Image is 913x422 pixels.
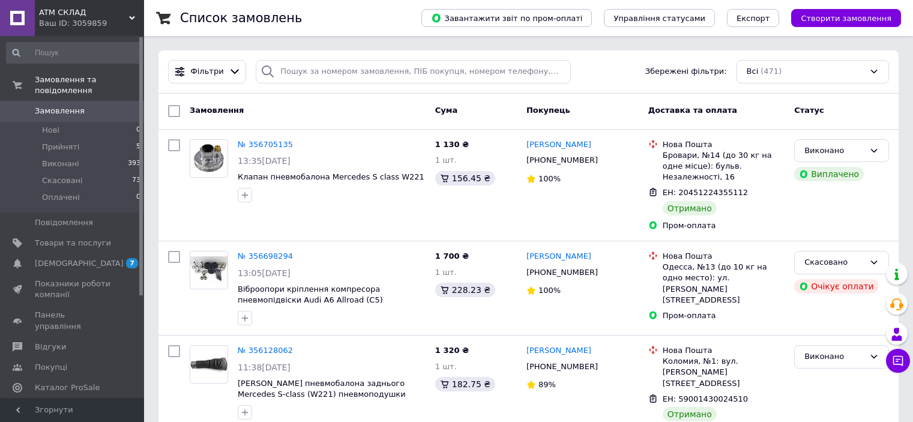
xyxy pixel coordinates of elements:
[191,66,224,77] span: Фільтри
[190,144,227,172] img: Фото товару
[435,346,469,355] span: 1 320 ₴
[238,346,293,355] a: № 356128062
[663,345,785,356] div: Нова Пошта
[190,345,228,384] a: Фото товару
[35,382,100,393] span: Каталог ProSale
[794,279,879,294] div: Очікує оплати
[35,217,93,228] span: Повідомлення
[526,251,591,262] a: [PERSON_NAME]
[727,9,780,27] button: Експорт
[6,42,142,64] input: Пошук
[431,13,582,23] span: Завантажити звіт по пром-оплаті
[435,140,469,149] span: 1 130 ₴
[663,310,785,321] div: Пром-оплата
[35,310,111,331] span: Панель управління
[804,256,864,269] div: Скасовано
[435,106,457,115] span: Cума
[526,345,591,357] a: [PERSON_NAME]
[238,268,291,278] span: 13:05[DATE]
[538,174,561,183] span: 100%
[238,379,406,410] a: [PERSON_NAME] пневмобалона заднього Mercedes S-class (W221) пневмоподушки задньої
[663,139,785,150] div: Нова Пошта
[804,351,864,363] div: Виконано
[190,251,228,289] a: Фото товару
[663,356,785,389] div: Коломия, №1: вул. [PERSON_NAME][STREET_ADDRESS]
[663,394,748,403] span: ЕН: 59001430024510
[35,106,85,116] span: Замовлення
[421,9,592,27] button: Завантажити звіт по пром-оплаті
[238,252,293,261] a: № 356698294
[761,67,782,76] span: (471)
[39,18,144,29] div: Ваш ID: 3059859
[663,150,785,183] div: Бровари, №14 (до 30 кг на одне місце): бульв. Незалежності, 16
[663,262,785,306] div: Одесса, №13 (до 10 кг на одно место): ул. [PERSON_NAME][STREET_ADDRESS]
[256,60,571,83] input: Пошук за номером замовлення, ПІБ покупця, номером телефону, Email, номером накладної
[747,66,759,77] span: Всі
[886,349,910,373] button: Чат з покупцем
[524,265,600,280] div: [PHONE_NUMBER]
[128,158,140,169] span: 393
[42,175,83,186] span: Скасовані
[238,285,383,305] a: Віброопори кріплення компресора пневмопідвіски Audi A6 Allroad (C5)
[604,9,715,27] button: Управління статусами
[190,256,227,285] img: Фото товару
[35,342,66,352] span: Відгуки
[238,363,291,372] span: 11:38[DATE]
[42,142,79,152] span: Прийняті
[126,258,138,268] span: 7
[42,158,79,169] span: Виконані
[663,188,748,197] span: ЕН: 20451224355112
[35,238,111,249] span: Товари та послуги
[39,7,129,18] span: ATM СКЛАД
[238,140,293,149] a: № 356705135
[794,167,864,181] div: Виплачено
[613,14,705,23] span: Управління статусами
[663,407,717,421] div: Отримано
[190,139,228,178] a: Фото товару
[737,14,770,23] span: Експорт
[136,142,140,152] span: 5
[526,106,570,115] span: Покупець
[238,172,424,181] a: Клапан пневмобалона Mercedes S class W221
[804,145,864,157] div: Виконано
[435,283,495,297] div: 228.23 ₴
[526,139,591,151] a: [PERSON_NAME]
[538,380,556,389] span: 89%
[435,377,495,391] div: 182.75 ₴
[435,155,457,164] span: 1 шт.
[132,175,140,186] span: 73
[35,74,144,96] span: Замовлення та повідомлення
[42,192,80,203] span: Оплачені
[190,106,244,115] span: Замовлення
[42,125,59,136] span: Нові
[663,251,785,262] div: Нова Пошта
[524,359,600,375] div: [PHONE_NUMBER]
[136,192,140,203] span: 0
[238,156,291,166] span: 13:35[DATE]
[180,11,302,25] h1: Список замовлень
[794,106,824,115] span: Статус
[791,9,901,27] button: Створити замовлення
[648,106,737,115] span: Доставка та оплата
[435,362,457,371] span: 1 шт.
[435,252,469,261] span: 1 700 ₴
[435,268,457,277] span: 1 шт.
[190,351,227,379] img: Фото товару
[538,286,561,295] span: 100%
[779,13,901,22] a: Створити замовлення
[663,201,717,216] div: Отримано
[663,220,785,231] div: Пром-оплата
[35,362,67,373] span: Покупці
[35,258,124,269] span: [DEMOGRAPHIC_DATA]
[645,66,727,77] span: Збережені фільтри:
[435,171,495,185] div: 156.45 ₴
[35,279,111,300] span: Показники роботи компанії
[524,152,600,168] div: [PHONE_NUMBER]
[136,125,140,136] span: 0
[801,14,891,23] span: Створити замовлення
